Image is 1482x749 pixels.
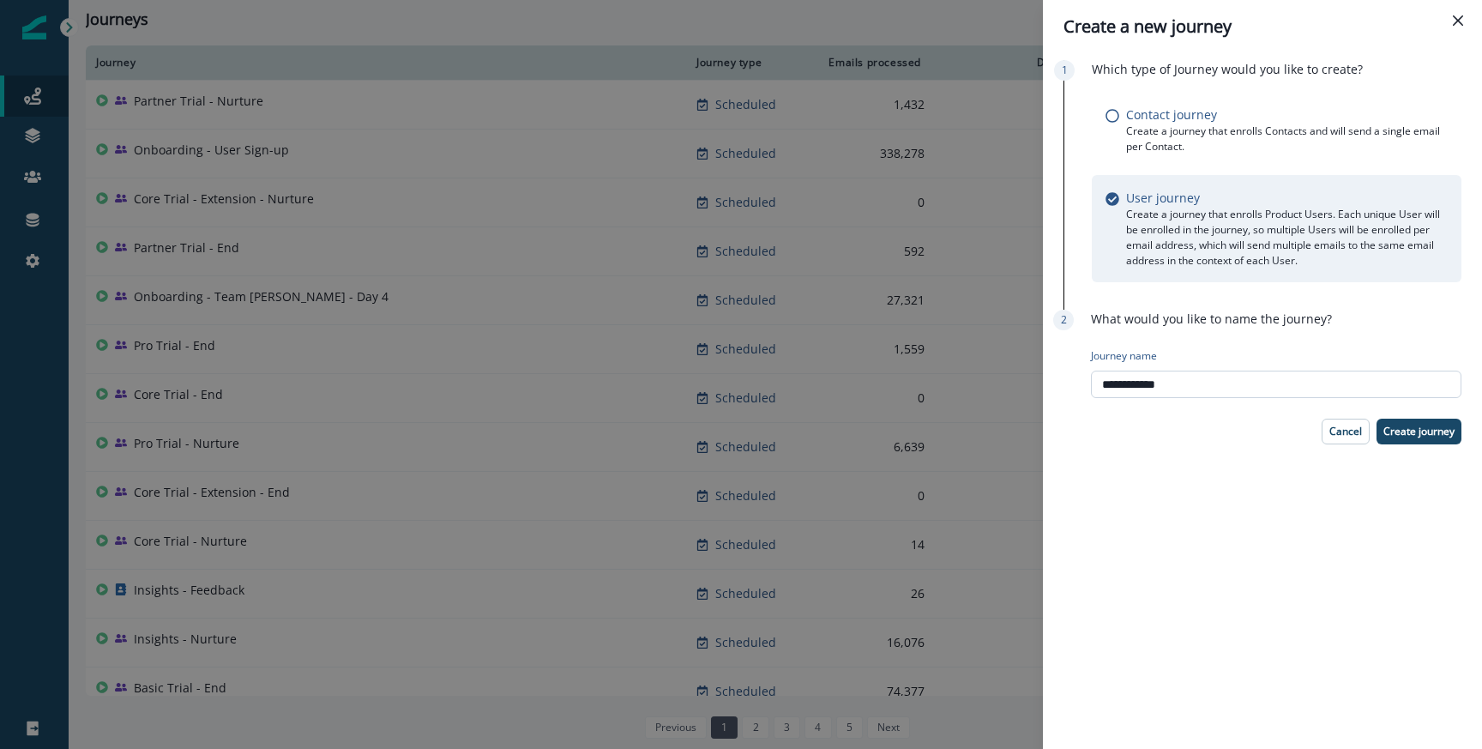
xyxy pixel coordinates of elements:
p: 1 [1062,63,1068,78]
button: Close [1444,7,1472,34]
p: What would you like to name the journey? [1091,310,1332,328]
p: Contact journey [1126,106,1217,124]
div: Create a new journey [1063,14,1461,39]
p: Cancel [1329,426,1362,438]
p: User journey [1126,189,1200,207]
p: 2 [1061,312,1067,328]
p: Create a journey that enrolls Contacts and will send a single email per Contact. [1126,124,1448,154]
button: Cancel [1322,419,1370,444]
p: Journey name [1091,348,1157,364]
p: Which type of Journey would you like to create? [1092,60,1363,78]
p: Create a journey that enrolls Product Users. Each unique User will be enrolled in the journey, so... [1126,207,1448,269]
button: Create journey [1377,419,1461,444]
p: Create journey [1383,426,1455,438]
